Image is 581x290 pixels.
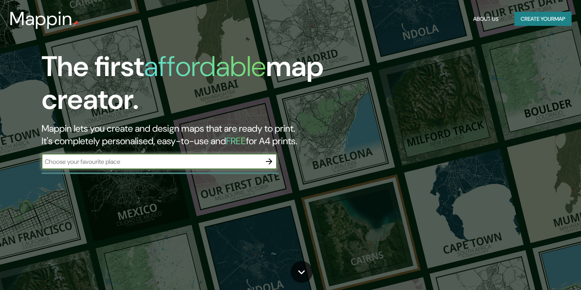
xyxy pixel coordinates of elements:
h5: FREE [226,135,246,147]
img: mappin-pin [73,20,79,27]
iframe: Help widget launcher [511,259,572,281]
input: Choose your favourite place [42,157,261,166]
button: Create yourmap [514,12,572,26]
h2: Mappin lets you create and design maps that are ready to print. It's completely personalised, eas... [42,122,332,147]
h1: affordable [144,48,266,85]
button: About Us [470,12,502,26]
h3: Mappin [9,8,73,30]
h1: The first map creator. [42,50,332,122]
